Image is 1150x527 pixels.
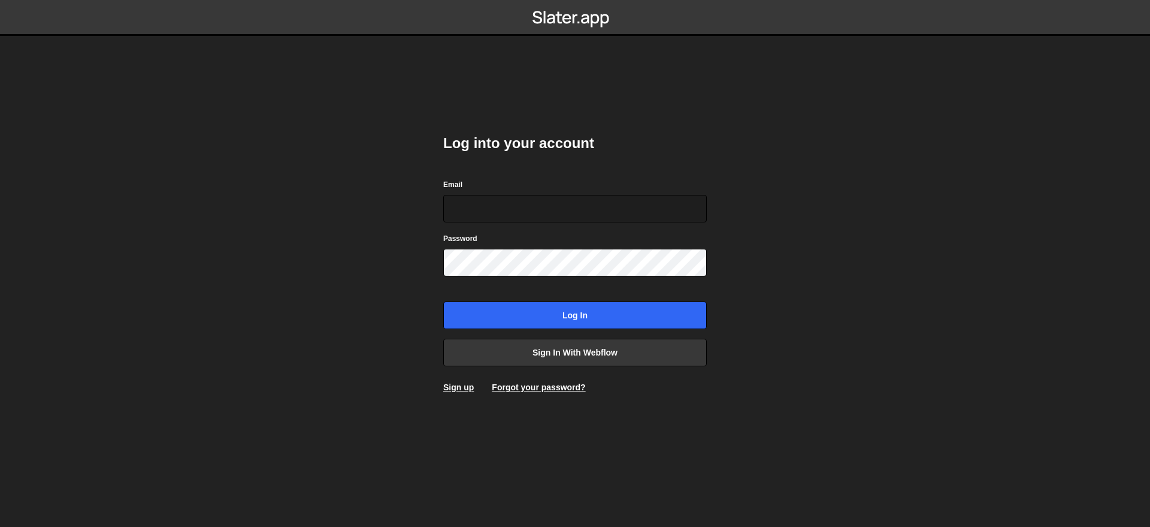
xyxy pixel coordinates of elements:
h2: Log into your account [443,134,707,153]
label: Password [443,233,477,245]
label: Email [443,179,462,191]
input: Log in [443,302,707,329]
a: Sign in with Webflow [443,339,707,366]
a: Forgot your password? [492,383,585,392]
a: Sign up [443,383,474,392]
